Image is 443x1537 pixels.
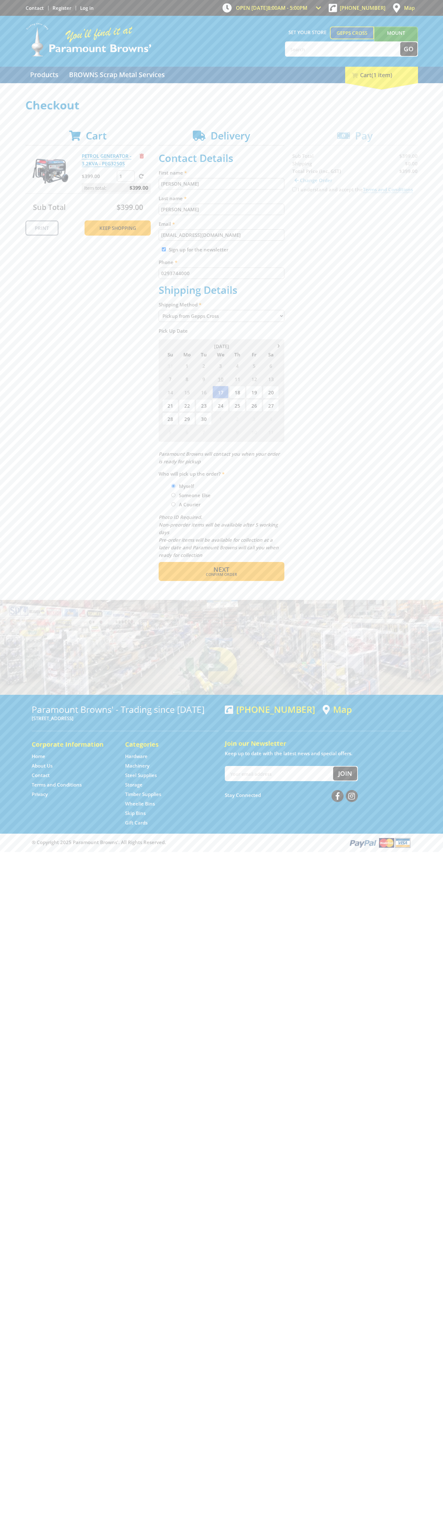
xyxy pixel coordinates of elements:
[225,739,412,748] h5: Join our Newsletter
[229,350,245,359] span: Th
[25,220,59,236] a: Print
[246,373,262,385] span: 12
[179,359,195,372] span: 1
[196,399,212,412] span: 23
[32,762,53,769] a: Go to the About Us page
[225,750,412,757] p: Keep up to date with the latest news and special offers.
[32,714,218,722] p: [STREET_ADDRESS]
[159,178,284,189] input: Please enter your first name.
[179,373,195,385] span: 8
[125,772,157,779] a: Go to the Steel Supplies page
[159,152,284,164] h2: Contact Details
[246,426,262,438] span: 10
[159,562,284,581] button: Next Confirm order
[225,704,315,714] div: [PHONE_NUMBER]
[212,426,229,438] span: 8
[263,412,279,425] span: 4
[125,781,142,788] a: Go to the Storage page
[53,5,71,11] a: Go to the registration page
[229,359,245,372] span: 4
[125,762,149,769] a: Go to the Machinery page
[371,71,392,79] span: (1 item)
[177,490,213,501] label: Someone Else
[82,183,151,193] p: Item total:
[86,129,107,142] span: Cart
[64,67,169,83] a: Go to the BROWNS Scrap Metal Services page
[32,791,48,798] a: Go to the Privacy page
[212,350,229,359] span: We
[159,204,284,215] input: Please enter your last name.
[285,27,330,38] span: Set your store
[25,22,152,57] img: Paramount Browns'
[169,246,228,253] label: Sign up for the newsletter
[263,399,279,412] span: 27
[330,27,374,39] a: Gepps Cross
[159,220,284,228] label: Email
[162,350,178,359] span: Su
[345,67,418,83] div: Cart
[159,258,284,266] label: Phone
[323,704,352,715] a: View a map of Gepps Cross location
[159,451,280,465] em: Paramount Browns will contact you when your order is ready for pickup
[263,359,279,372] span: 6
[162,386,178,398] span: 14
[211,129,250,142] span: Delivery
[159,284,284,296] h2: Shipping Details
[159,229,284,241] input: Please enter your email address.
[162,359,178,372] span: 31
[229,373,245,385] span: 11
[140,153,144,159] a: Remove from cart
[159,470,284,478] label: Who will pick up the order?
[171,484,175,488] input: Please select who will pick up the order.
[82,153,131,167] a: PETROL GENERATOR - 3.2KVA - PEG3250S
[246,386,262,398] span: 19
[125,740,206,749] h5: Categories
[125,791,161,798] a: Go to the Timber Supplies page
[159,268,284,279] input: Please enter your telephone number.
[179,399,195,412] span: 22
[212,412,229,425] span: 1
[196,426,212,438] span: 7
[32,772,50,779] a: Go to the Contact page
[25,99,418,112] h1: Checkout
[229,412,245,425] span: 2
[246,399,262,412] span: 26
[162,412,178,425] span: 28
[263,373,279,385] span: 13
[263,426,279,438] span: 11
[33,202,66,212] span: Sub Total
[31,152,69,190] img: PETROL GENERATOR - 3.2KVA - PEG3250S
[196,412,212,425] span: 30
[80,5,94,11] a: Log in
[179,350,195,359] span: Mo
[212,386,229,398] span: 17
[179,412,195,425] span: 29
[225,787,358,803] div: Stay Connected
[400,42,417,56] button: Go
[196,350,212,359] span: Tu
[125,753,148,760] a: Go to the Hardware page
[171,493,175,497] input: Please select who will pick up the order.
[162,426,178,438] span: 5
[125,800,155,807] a: Go to the Wheelie Bins page
[263,386,279,398] span: 20
[263,350,279,359] span: Sa
[177,481,196,491] label: Myself
[225,767,333,781] input: Your email address
[196,359,212,372] span: 2
[196,386,212,398] span: 16
[246,412,262,425] span: 3
[268,4,307,11] span: 8:00am - 5:00pm
[130,183,148,193] span: $399.00
[32,753,45,760] a: Go to the Home page
[212,399,229,412] span: 24
[25,837,418,849] div: ® Copyright 2025 Paramount Browns'. All Rights Reserved.
[374,27,418,51] a: Mount [PERSON_NAME]
[246,350,262,359] span: Fr
[229,426,245,438] span: 9
[177,499,203,510] label: A Courier
[333,767,357,781] button: Join
[159,301,284,308] label: Shipping Method
[229,399,245,412] span: 25
[32,781,82,788] a: Go to the Terms and Conditions page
